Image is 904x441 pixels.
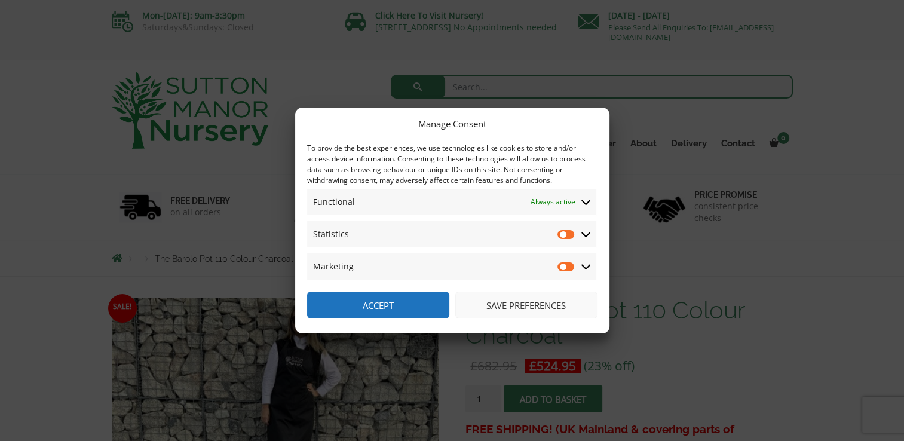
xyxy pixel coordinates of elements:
summary: Marketing [307,253,596,280]
span: Functional [313,195,355,209]
summary: Statistics [307,221,596,247]
button: Save preferences [455,292,597,318]
span: Always active [531,195,575,209]
button: Accept [307,292,449,318]
span: Statistics [313,227,349,241]
div: Manage Consent [418,117,486,131]
summary: Functional Always active [307,189,596,215]
div: To provide the best experiences, we use technologies like cookies to store and/or access device i... [307,143,596,186]
span: Marketing [313,259,354,274]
